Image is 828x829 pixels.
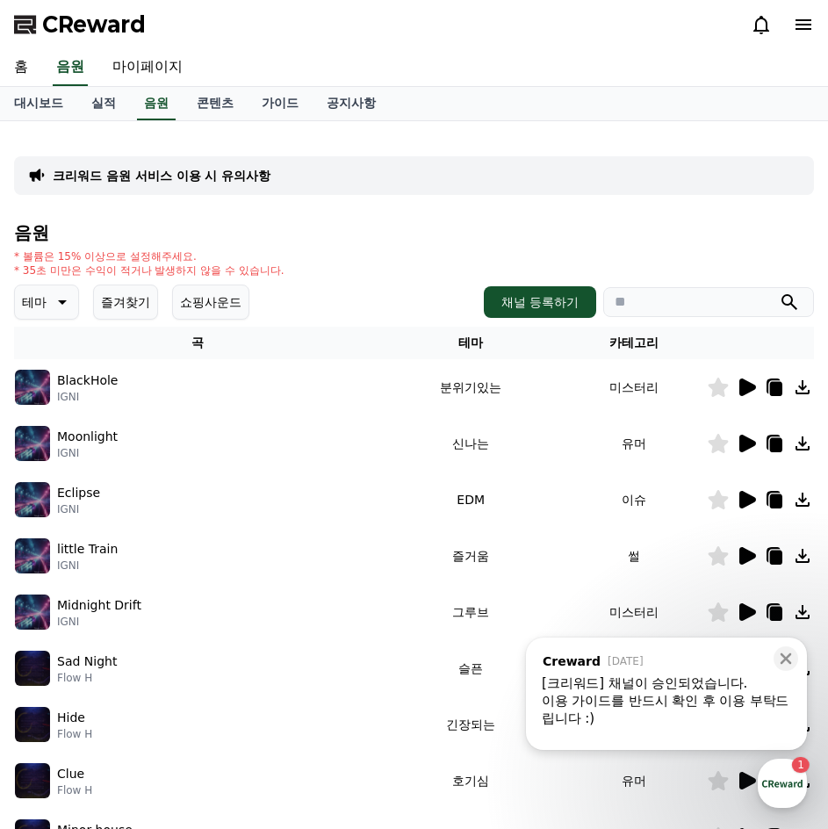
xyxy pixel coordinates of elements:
[137,87,176,120] a: 음원
[57,783,92,797] p: Flow H
[57,709,85,727] p: Hide
[380,327,561,359] th: 테마
[57,484,100,502] p: Eclipse
[561,359,707,415] td: 미스터리
[42,11,146,39] span: CReward
[15,538,50,573] img: music
[380,584,561,640] td: 그루브
[561,415,707,472] td: 유머
[57,502,100,516] p: IGNI
[313,87,390,120] a: 공지사항
[57,671,117,685] p: Flow H
[172,285,249,320] button: 쇼핑사운드
[53,49,88,86] a: 음원
[183,87,248,120] a: 콘텐츠
[380,640,561,696] td: 슬픈
[57,371,118,390] p: BlackHole
[380,472,561,528] td: EDM
[53,167,270,184] a: 크리워드 음원 서비스 이용 시 유의사항
[57,765,84,783] p: Clue
[57,596,141,615] p: Midnight Drift
[561,528,707,584] td: 썰
[77,87,130,120] a: 실적
[380,753,561,809] td: 호기심
[14,285,79,320] button: 테마
[15,595,50,630] img: music
[484,286,596,318] button: 채널 등록하기
[57,615,141,629] p: IGNI
[57,559,118,573] p: IGNI
[561,472,707,528] td: 이슈
[15,482,50,517] img: music
[57,446,118,460] p: IGNI
[15,763,50,798] img: music
[561,327,707,359] th: 카테고리
[14,327,380,359] th: 곡
[561,584,707,640] td: 미스터리
[98,49,197,86] a: 마이페이지
[57,652,117,671] p: Sad Night
[248,87,313,120] a: 가이드
[57,428,118,446] p: Moonlight
[57,390,118,404] p: IGNI
[57,727,92,741] p: Flow H
[14,249,284,263] p: * 볼륨은 15% 이상으로 설정해주세요.
[380,528,561,584] td: 즐거움
[15,651,50,686] img: music
[14,11,146,39] a: CReward
[380,415,561,472] td: 신나는
[14,263,284,278] p: * 35초 미만은 수익이 적거나 발생하지 않을 수 있습니다.
[22,290,47,314] p: 테마
[15,370,50,405] img: music
[15,707,50,742] img: music
[14,223,814,242] h4: 음원
[380,696,561,753] td: 긴장되는
[57,540,118,559] p: little Train
[380,359,561,415] td: 분위기있는
[15,426,50,461] img: music
[561,753,707,809] td: 유머
[93,285,158,320] button: 즐겨찾기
